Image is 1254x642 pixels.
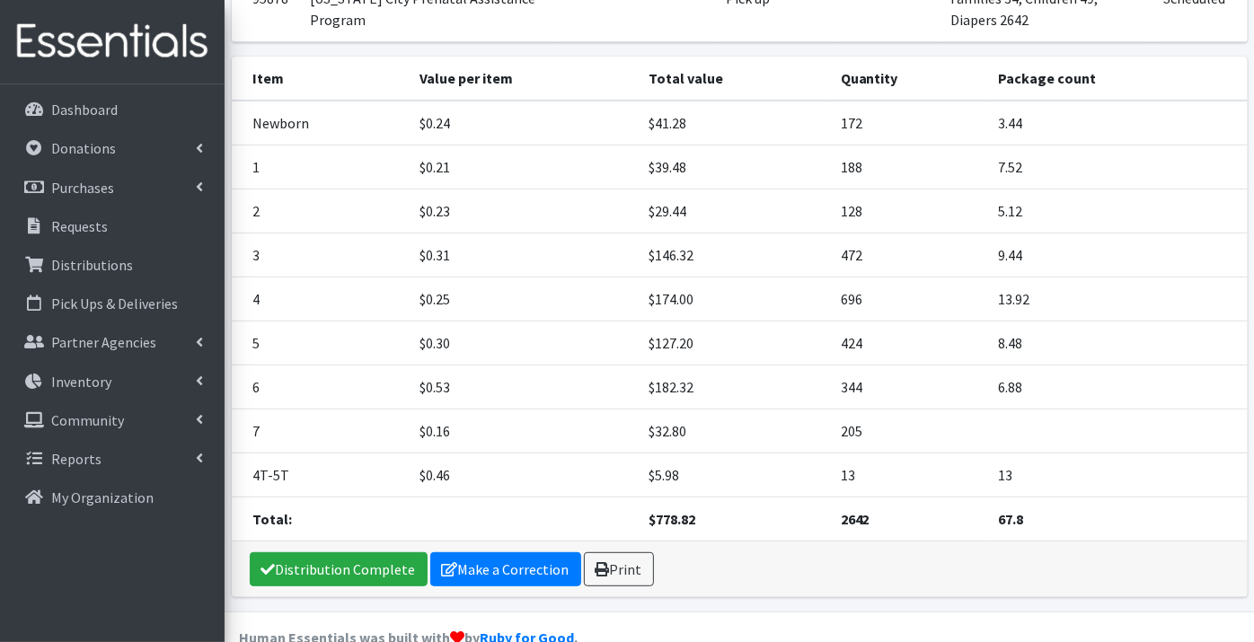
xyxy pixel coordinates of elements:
[51,101,118,119] p: Dashboard
[409,321,638,365] td: $0.30
[232,277,409,321] td: 4
[638,365,829,409] td: $182.32
[830,277,988,321] td: 696
[7,130,217,166] a: Donations
[7,402,217,438] a: Community
[7,286,217,321] a: Pick Ups & Deliveries
[232,145,409,189] td: 1
[409,57,638,101] th: Value per item
[430,552,581,586] a: Make a Correction
[409,365,638,409] td: $0.53
[7,479,217,515] a: My Organization
[7,208,217,244] a: Requests
[638,453,829,497] td: $5.98
[638,233,829,277] td: $146.32
[7,170,217,206] a: Purchases
[987,453,1247,497] td: 13
[841,510,870,528] strong: 2642
[51,411,124,429] p: Community
[987,233,1247,277] td: 9.44
[409,145,638,189] td: $0.21
[987,321,1247,365] td: 8.48
[232,453,409,497] td: 4T-5T
[253,510,293,528] strong: Total:
[51,217,108,235] p: Requests
[638,321,829,365] td: $127.20
[830,189,988,233] td: 128
[232,409,409,453] td: 7
[51,488,154,506] p: My Organization
[987,189,1247,233] td: 5.12
[830,321,988,365] td: 424
[7,12,217,72] img: HumanEssentials
[830,365,988,409] td: 344
[409,277,638,321] td: $0.25
[51,256,133,274] p: Distributions
[830,145,988,189] td: 188
[409,101,638,145] td: $0.24
[830,409,988,453] td: 205
[987,57,1247,101] th: Package count
[987,145,1247,189] td: 7.52
[51,139,116,157] p: Donations
[7,92,217,128] a: Dashboard
[51,333,156,351] p: Partner Agencies
[584,552,654,586] a: Print
[51,295,178,312] p: Pick Ups & Deliveries
[638,277,829,321] td: $174.00
[51,450,102,468] p: Reports
[830,57,988,101] th: Quantity
[830,233,988,277] td: 472
[998,510,1023,528] strong: 67.8
[638,101,829,145] td: $41.28
[232,233,409,277] td: 3
[250,552,428,586] a: Distribution Complete
[232,57,409,101] th: Item
[409,233,638,277] td: $0.31
[51,373,111,391] p: Inventory
[7,324,217,360] a: Partner Agencies
[638,145,829,189] td: $39.48
[987,101,1247,145] td: 3.44
[638,57,829,101] th: Total value
[51,179,114,197] p: Purchases
[232,189,409,233] td: 2
[232,321,409,365] td: 5
[7,441,217,477] a: Reports
[987,365,1247,409] td: 6.88
[830,453,988,497] td: 13
[649,510,695,528] strong: $778.82
[7,247,217,283] a: Distributions
[638,189,829,233] td: $29.44
[7,364,217,400] a: Inventory
[409,453,638,497] td: $0.46
[409,409,638,453] td: $0.16
[232,365,409,409] td: 6
[830,101,988,145] td: 172
[232,101,409,145] td: Newborn
[987,277,1247,321] td: 13.92
[409,189,638,233] td: $0.23
[638,409,829,453] td: $32.80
